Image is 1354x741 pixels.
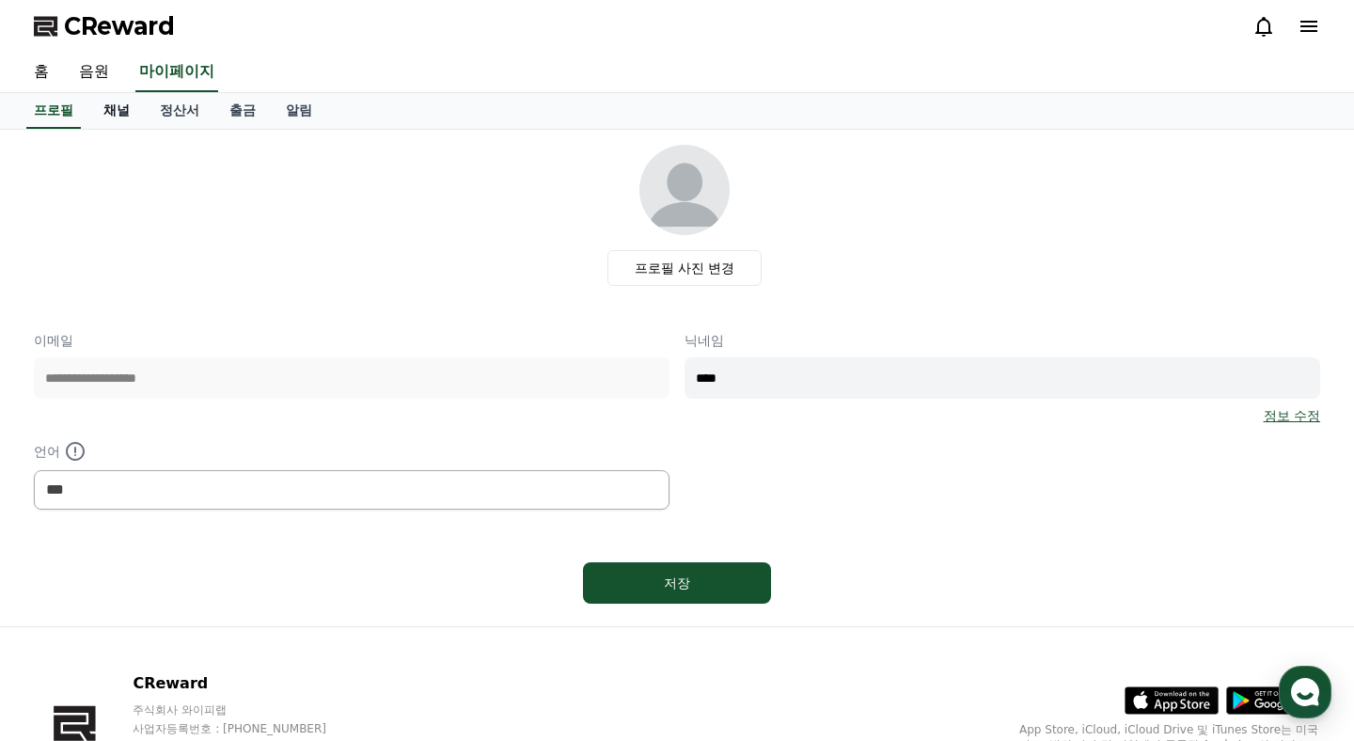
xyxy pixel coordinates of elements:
[64,53,124,92] a: 음원
[1264,406,1320,425] a: 정보 수정
[26,93,81,129] a: 프로필
[135,53,218,92] a: 마이페이지
[685,331,1320,350] p: 닉네임
[19,53,64,92] a: 홈
[271,93,327,129] a: 알림
[639,145,730,235] img: profile_image
[88,93,145,129] a: 채널
[124,585,243,632] a: 대화
[243,585,361,632] a: 설정
[291,613,313,628] span: 설정
[59,613,71,628] span: 홈
[133,702,362,717] p: 주식회사 와이피랩
[64,11,175,41] span: CReward
[133,721,362,736] p: 사업자등록번호 : [PHONE_NUMBER]
[172,614,195,629] span: 대화
[145,93,214,129] a: 정산서
[133,672,362,695] p: CReward
[34,440,669,463] p: 언어
[34,11,175,41] a: CReward
[583,562,771,604] button: 저장
[607,250,763,286] label: 프로필 사진 변경
[6,585,124,632] a: 홈
[214,93,271,129] a: 출금
[621,574,733,592] div: 저장
[34,331,669,350] p: 이메일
